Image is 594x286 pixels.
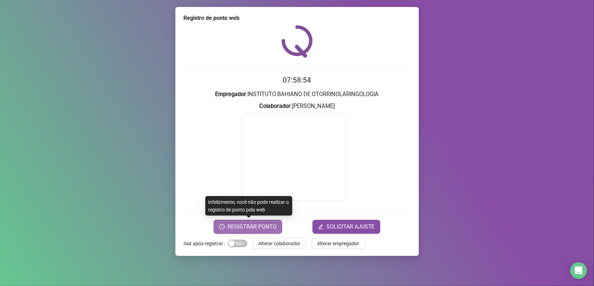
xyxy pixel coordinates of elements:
[253,238,306,249] button: Alterar colaborador
[219,224,225,230] span: clock-circle
[205,196,292,216] div: Infelizmente, você não pode realizar o registro de ponto pela web
[184,90,411,99] h3: : INSTITUTO BAHIANO DE OTORRINOLARINGOLOGIA
[184,14,411,22] div: Registro de ponto web
[259,103,291,109] strong: Colaborador
[214,220,282,234] button: REGISTRAR PONTO
[283,76,311,84] time: 07:58:54
[570,262,587,279] div: Open Intercom Messenger
[184,102,411,111] h3: : [PERSON_NAME]
[228,223,277,231] span: REGISTRAR PONTO
[282,25,313,57] img: QRPoint
[312,220,380,234] button: editSOLICITAR AJUSTE
[312,238,365,249] button: Alterar empregador
[326,223,375,231] span: SOLICITAR AJUSTE
[318,224,324,230] span: edit
[259,240,301,247] span: Alterar colaborador
[317,240,359,247] span: Alterar empregador
[215,91,246,98] strong: Empregador
[184,238,228,249] label: Sair após registrar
